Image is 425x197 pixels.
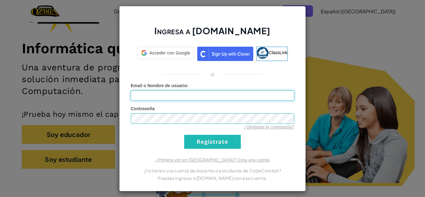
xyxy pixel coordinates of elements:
[137,47,194,59] div: Acceder con Google
[269,50,287,55] span: ClassLink
[211,70,214,78] p: o
[131,83,187,88] span: Email o Nombre de usuario
[244,124,294,129] a: ¿Olvidaste la contraseña?
[197,47,253,61] img: clever_sso_button@2x.png
[131,167,294,174] p: ¿Ya tienes una cuenta de docente o estudiante de CodeCombat?
[131,106,155,111] span: Contraseña
[137,47,194,61] a: Acceder con Google
[257,47,269,59] img: classlink-logo-small.png
[155,157,270,162] a: ¿Primera vez en [GEOGRAPHIC_DATA]? Crea una cuenta
[131,25,294,43] h2: Ingresa a [DOMAIN_NAME]
[131,174,294,182] p: Puedes ingresar a [DOMAIN_NAME] con esa cuenta.
[131,82,189,89] label: :
[149,50,190,56] span: Acceder con Google
[184,135,241,149] input: Regístrate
